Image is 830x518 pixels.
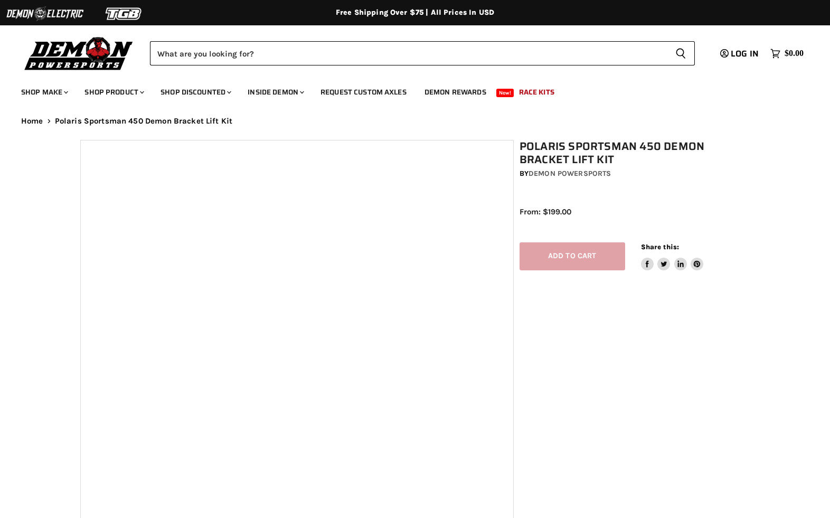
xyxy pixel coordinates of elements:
[77,81,150,103] a: Shop Product
[5,4,84,24] img: Demon Electric Logo 2
[511,81,562,103] a: Race Kits
[765,46,809,61] a: $0.00
[150,41,695,65] form: Product
[641,242,704,270] aside: Share this:
[13,77,801,103] ul: Main menu
[785,49,804,59] span: $0.00
[313,81,414,103] a: Request Custom Axles
[21,34,137,72] img: Demon Powersports
[520,207,571,216] span: From: $199.00
[417,81,494,103] a: Demon Rewards
[520,168,756,180] div: by
[641,243,679,251] span: Share this:
[520,140,756,166] h1: Polaris Sportsman 450 Demon Bracket Lift Kit
[715,49,765,59] a: Log in
[496,89,514,97] span: New!
[55,117,233,126] span: Polaris Sportsman 450 Demon Bracket Lift Kit
[13,81,74,103] a: Shop Make
[84,4,164,24] img: TGB Logo 2
[731,47,759,60] span: Log in
[153,81,238,103] a: Shop Discounted
[150,41,667,65] input: Search
[21,117,43,126] a: Home
[667,41,695,65] button: Search
[240,81,310,103] a: Inside Demon
[529,169,611,178] a: Demon Powersports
